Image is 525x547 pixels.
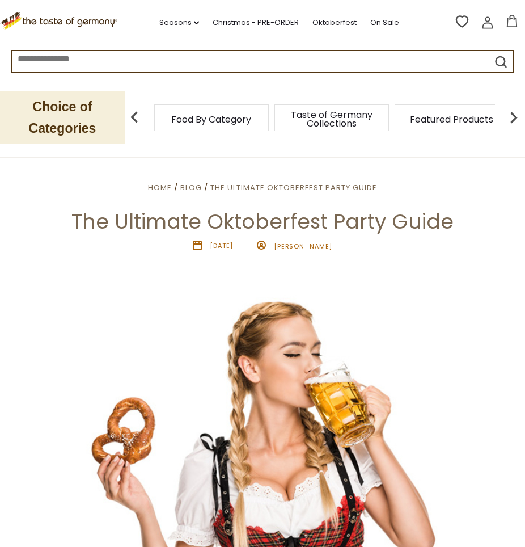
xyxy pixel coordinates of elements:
a: Blog [180,182,202,193]
a: On Sale [370,16,399,29]
time: [DATE] [210,241,233,250]
a: The Ultimate Oktoberfest Party Guide [210,182,377,193]
h1: The Ultimate Oktoberfest Party Guide [35,209,490,234]
a: Food By Category [171,115,251,124]
a: Taste of Germany Collections [286,111,377,128]
img: previous arrow [123,106,146,129]
a: Oktoberfest [312,16,357,29]
a: Seasons [159,16,199,29]
a: Featured Products [410,115,493,124]
img: next arrow [502,106,525,129]
a: Home [148,182,172,193]
a: Christmas - PRE-ORDER [213,16,299,29]
span: [PERSON_NAME] [274,241,333,250]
